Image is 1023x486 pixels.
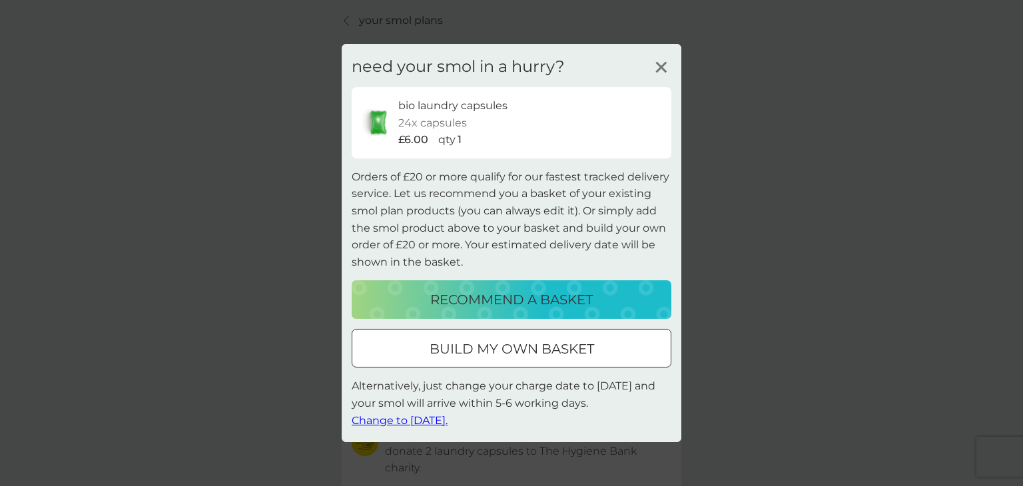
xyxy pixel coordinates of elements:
[352,57,565,77] h3: need your smol in a hurry?
[430,338,594,360] p: build my own basket
[438,131,456,148] p: qty
[352,377,671,429] p: Alternatively, just change your charge date to [DATE] and your smol will arrive within 5-6 workin...
[398,97,508,115] p: bio laundry capsules
[352,329,671,367] button: build my own basket
[352,168,671,271] p: Orders of £20 or more qualify for our fastest tracked delivery service. Let us recommend you a ba...
[352,413,448,426] span: Change to [DATE].
[458,131,462,148] p: 1
[352,411,448,429] button: Change to [DATE].
[430,289,593,310] p: recommend a basket
[398,115,467,132] p: 24x capsules
[398,131,428,148] p: £6.00
[352,280,671,319] button: recommend a basket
